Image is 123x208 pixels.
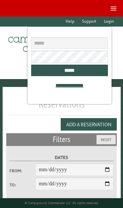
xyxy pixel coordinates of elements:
h2: Filters [6,133,117,146]
a: Login [101,16,117,27]
label: Dates [10,154,113,161]
small: © Campground Commander LLC. All rights reserved. [25,201,99,205]
a: Help [63,16,78,27]
button: Reset [96,135,116,144]
label: To: [10,182,35,188]
label: From: [10,168,35,174]
a: Support [79,16,99,27]
button: Add a Reservation [61,118,117,131]
img: Campground Commander [6,29,88,55]
h1: Reservations [6,97,117,115]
